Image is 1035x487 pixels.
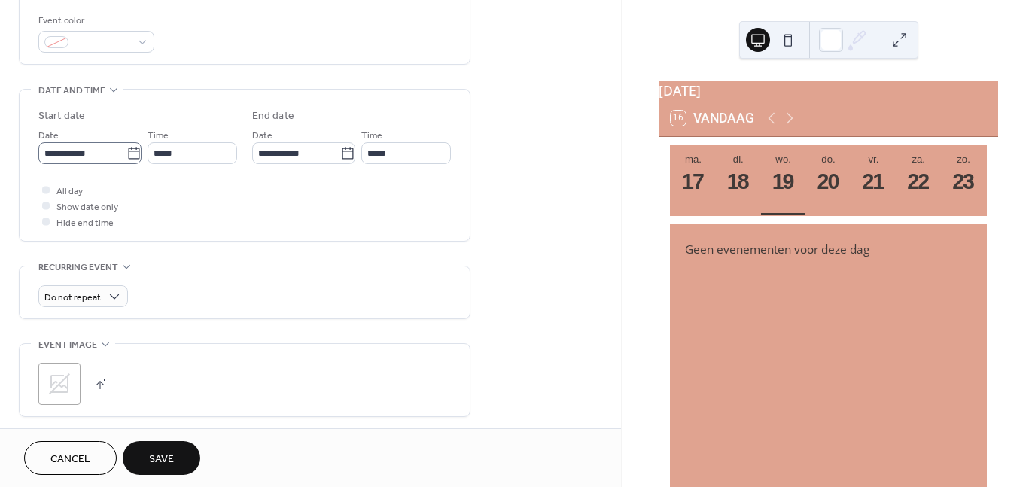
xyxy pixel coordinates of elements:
div: 18 [725,169,752,196]
span: Show date only [56,199,118,215]
div: 20 [815,169,842,196]
button: Cancel [24,441,117,475]
span: All day [56,184,83,199]
button: Save [123,441,200,475]
div: zo. [945,154,982,165]
div: vr. [855,154,891,165]
div: 22 [905,169,932,196]
div: 17 [680,169,707,196]
button: 16Vandaag [665,107,760,129]
div: Start date [38,108,85,124]
div: ma. [675,154,711,165]
span: Do not repeat [44,289,101,306]
span: Date [38,128,59,144]
span: Recurring event [38,260,118,275]
div: Event color [38,13,151,29]
button: za.22 [896,146,941,215]
div: Geen evenementen voor deze dag [673,231,985,268]
span: Event image [38,337,97,353]
div: wo. [766,154,802,165]
div: 23 [950,169,977,196]
button: ma.17 [671,146,716,215]
button: wo.19 [761,146,806,215]
span: Date [252,128,272,144]
span: Save [149,452,174,467]
div: di. [720,154,756,165]
div: 19 [770,169,797,196]
div: ; [38,363,81,405]
div: End date [252,108,294,124]
div: [DATE] [659,81,998,100]
div: 21 [860,169,887,196]
button: di.18 [716,146,761,215]
div: do. [811,154,847,165]
span: Hide end time [56,215,114,231]
span: Date and time [38,83,105,99]
button: vr.21 [851,146,896,215]
span: Cancel [50,452,90,467]
button: do.20 [806,146,851,215]
div: za. [900,154,936,165]
span: Time [148,128,169,144]
button: zo.23 [941,146,986,215]
span: Time [361,128,382,144]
